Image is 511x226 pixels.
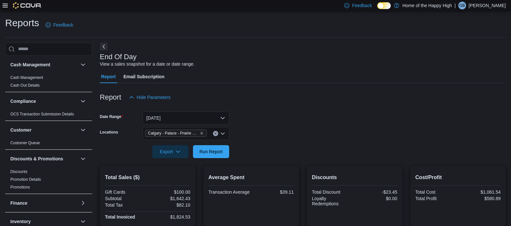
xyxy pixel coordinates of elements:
div: Total Cost [415,189,457,195]
button: Cash Management [79,61,87,69]
div: Cash Management [5,74,92,92]
h3: Report [100,93,121,101]
div: View a sales snapshot for a date or date range. [100,61,195,68]
span: Calgary - Palace - Prairie Records [145,130,207,137]
button: Clear input [213,131,218,136]
h3: Finance [10,200,27,206]
div: -$23.45 [356,189,397,195]
h1: Reports [5,16,39,29]
button: Finance [10,200,78,206]
a: Promotion Details [10,177,41,182]
a: Cash Out Details [10,83,40,88]
a: Feedback [43,18,76,31]
div: Loyalty Redemptions [312,196,353,206]
span: Run Report [199,148,223,155]
a: Promotions [10,185,30,189]
span: OCS Transaction Submission Details [10,112,74,117]
button: Compliance [10,98,78,104]
div: $39.11 [252,189,294,195]
button: Customer [10,127,78,133]
label: Locations [100,130,118,135]
button: Remove Calgary - Palace - Prairie Records from selection in this group [200,131,204,135]
h2: Cost/Profit [415,174,501,181]
span: Feedback [53,22,73,28]
div: Subtotal [105,196,146,201]
button: Hide Parameters [126,91,173,104]
p: | [454,2,456,9]
button: Inventory [79,218,87,225]
a: Customer Queue [10,141,40,145]
div: $82.10 [149,202,190,208]
div: Total Discount [312,189,353,195]
div: $580.89 [459,196,501,201]
h3: Inventory [10,218,31,225]
span: Report [101,70,116,83]
button: Customer [79,126,87,134]
button: Export [152,145,188,158]
p: Home of the Happy High [402,2,452,9]
h2: Average Spent [208,174,294,181]
button: Discounts & Promotions [79,155,87,163]
div: $1,642.43 [149,196,190,201]
div: $0.00 [356,196,397,201]
div: Total Profit [415,196,457,201]
h2: Total Sales ($) [105,174,190,181]
a: OCS Transaction Submission Details [10,112,74,116]
button: Discounts & Promotions [10,156,78,162]
strong: Total Invoiced [105,214,135,220]
div: Gift Cards [105,189,146,195]
h3: Cash Management [10,61,50,68]
div: $100.00 [149,189,190,195]
div: $1,061.54 [459,189,501,195]
span: Email Subscription [123,70,165,83]
h3: Discounts & Promotions [10,156,63,162]
span: GB [459,2,465,9]
a: Discounts [10,169,27,174]
input: Dark Mode [377,2,391,9]
span: Export [156,145,185,158]
h3: End Of Day [100,53,137,61]
h3: Customer [10,127,31,133]
p: [PERSON_NAME] [469,2,506,9]
button: Open list of options [220,131,225,136]
h2: Discounts [312,174,397,181]
div: Compliance [5,110,92,121]
button: Inventory [10,218,78,225]
button: Run Report [193,145,229,158]
span: Customer Queue [10,140,40,145]
button: Finance [79,199,87,207]
button: [DATE] [143,112,229,124]
span: Feedback [352,2,372,9]
button: Next [100,43,108,50]
span: Calgary - Palace - Prairie Records [148,130,198,136]
button: Cash Management [10,61,78,68]
img: Cova [13,2,42,9]
div: Total Tax [105,202,146,208]
h3: Compliance [10,98,36,104]
div: Customer [5,139,92,149]
div: $1,824.53 [149,214,190,220]
div: Discounts & Promotions [5,168,92,194]
button: Compliance [79,97,87,105]
a: Cash Management [10,75,43,80]
div: Gray Bonato [458,2,466,9]
span: Hide Parameters [137,94,171,101]
label: Date Range [100,114,123,119]
div: Transaction Average [208,189,250,195]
